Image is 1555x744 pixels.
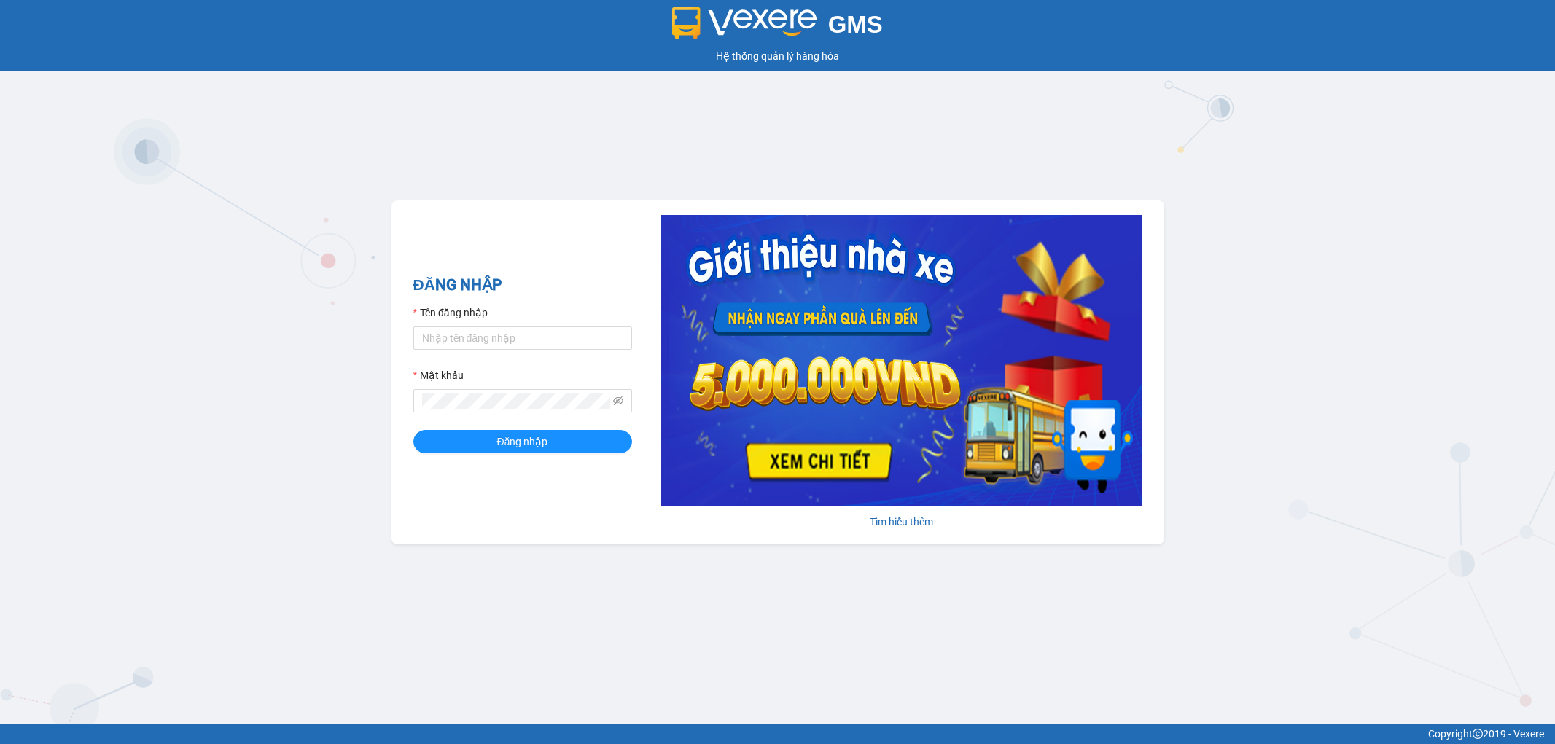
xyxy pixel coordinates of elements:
[413,273,632,297] h2: ĐĂNG NHẬP
[672,22,883,34] a: GMS
[613,396,623,406] span: eye-invisible
[1473,729,1483,739] span: copyright
[497,434,548,450] span: Đăng nhập
[413,326,632,350] input: Tên đăng nhập
[11,726,1544,742] div: Copyright 2019 - Vexere
[422,393,610,409] input: Mật khẩu
[661,215,1142,506] img: banner-0
[4,48,1551,64] div: Hệ thống quản lý hàng hóa
[661,514,1142,530] div: Tìm hiểu thêm
[672,7,817,39] img: logo 2
[413,305,488,321] label: Tên đăng nhập
[413,367,464,383] label: Mật khẩu
[413,430,632,453] button: Đăng nhập
[828,11,883,38] span: GMS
